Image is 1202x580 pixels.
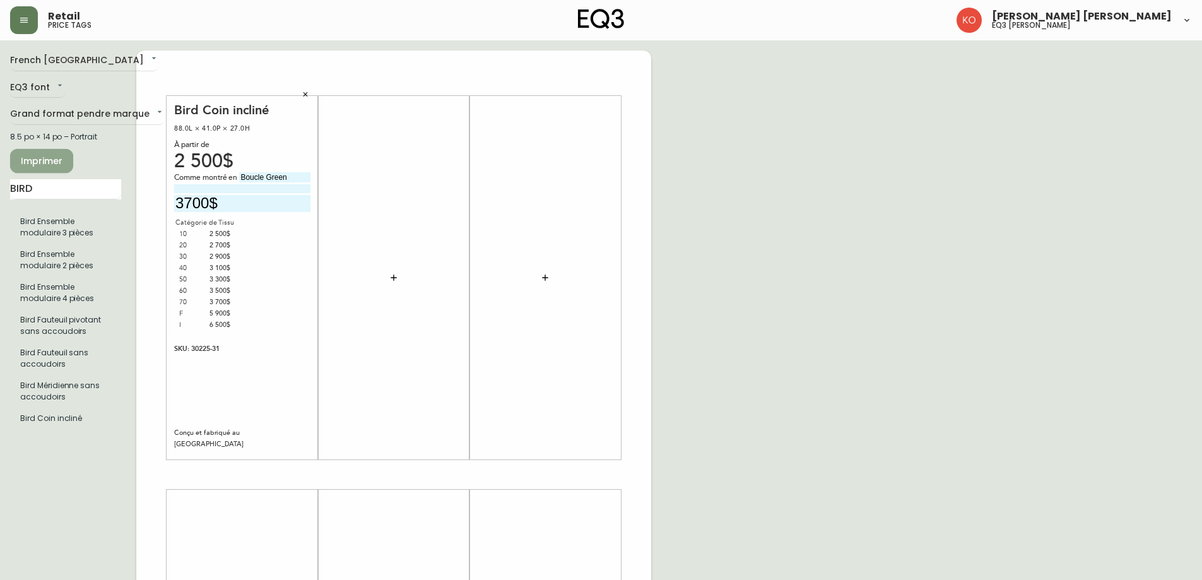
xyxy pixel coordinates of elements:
[205,308,231,319] div: 5 900$
[10,276,121,309] li: Bird Ensemble modulaire 4 pièces
[174,102,310,118] div: Bird Coin incliné
[179,263,205,274] div: 40
[205,228,231,240] div: 2 500$
[957,8,982,33] img: 9beb5e5239b23ed26e0d832b1b8f6f2a
[578,9,625,29] img: logo
[174,217,235,228] div: Catégorie de Tissu
[174,156,310,167] div: 2 500$
[179,308,205,319] div: F
[179,319,205,331] div: I
[205,251,231,263] div: 2 900$
[10,50,159,71] div: French [GEOGRAPHIC_DATA]
[179,274,205,285] div: 50
[48,11,80,21] span: Retail
[205,263,231,274] div: 3 100$
[239,172,310,182] input: Tissu/cuir et pattes
[992,11,1172,21] span: [PERSON_NAME] [PERSON_NAME]
[20,153,63,169] span: Imprimer
[992,21,1071,29] h5: eq3 [PERSON_NAME]
[10,342,121,375] li: Bird Fauteuil sans accoudoirs
[174,427,310,450] div: Conçu et fabriqué au [GEOGRAPHIC_DATA]
[10,244,121,276] li: Bird Ensemble modulaire 2 pièces
[205,240,231,251] div: 2 700$
[10,375,121,408] li: Grand format pendre marque
[48,21,91,29] h5: price tags
[10,179,121,199] input: Recherche
[10,211,121,244] li: Bird Ensemble modulaire 3 pièces
[10,149,73,173] button: Imprimer
[174,343,310,355] div: SKU: 30225-31
[174,172,239,184] span: Comme montré en
[174,123,310,134] div: 88.0L × 41.0P × 27.0H
[10,131,121,143] div: 8.5 po × 14 po – Portrait
[205,285,231,297] div: 3 500$
[174,195,310,212] input: Prix sans le $
[179,297,205,308] div: 70
[10,309,121,342] li: Grand format pendre marque
[179,240,205,251] div: 20
[174,139,310,151] div: À partir de
[179,228,205,240] div: 10
[205,274,231,285] div: 3 300$
[179,285,205,297] div: 60
[10,408,121,429] li: Bird Coin incliné
[10,78,65,98] div: EQ3 font
[205,297,231,308] div: 3 700$
[10,104,165,125] div: Grand format pendre marque
[205,319,231,331] div: 6 500$
[179,251,205,263] div: 30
